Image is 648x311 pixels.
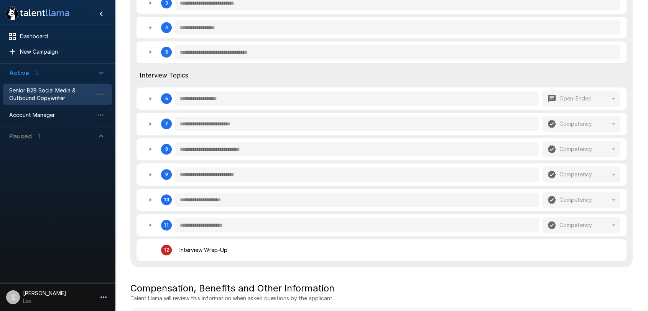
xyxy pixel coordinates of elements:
[164,197,169,202] div: 10
[165,96,168,101] div: 6
[164,247,169,253] div: 12
[130,295,633,302] p: Talent Llama will review this information when asked questions by the applicant
[165,0,168,6] div: 3
[559,145,592,153] p: Competency
[165,172,168,177] div: 9
[559,196,592,204] p: Competency
[179,246,227,254] p: Interview Wrap-Up
[130,282,633,295] h5: Compensation, Benefits and Other Information
[137,113,627,135] div: 7
[137,87,627,110] div: 6
[140,71,623,80] span: Interview Topics
[559,120,592,128] p: Competency
[165,146,168,152] div: 8
[137,138,627,160] div: 8
[165,121,168,127] div: 7
[137,17,627,38] div: 4
[165,25,168,30] div: 4
[559,221,592,229] p: Competency
[559,95,592,102] p: Open-Ended
[137,41,627,63] div: 5
[137,214,627,236] div: 11
[164,222,169,228] div: 11
[165,49,168,55] div: 5
[137,163,627,186] div: 9
[137,189,627,211] div: 10
[559,171,592,178] p: Competency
